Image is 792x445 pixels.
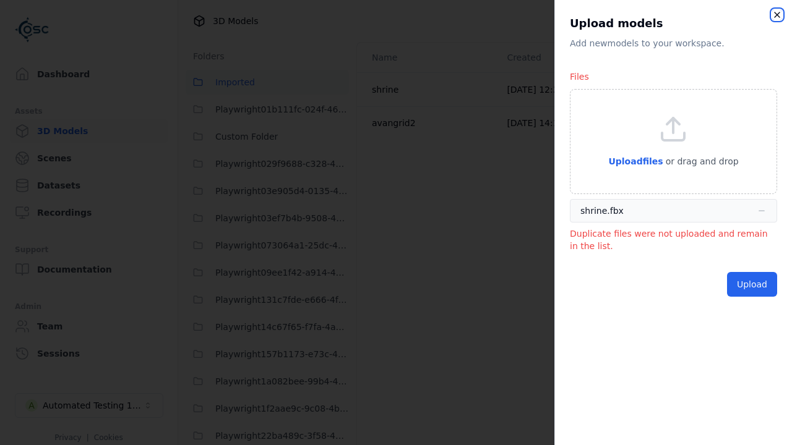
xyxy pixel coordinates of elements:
p: Add new model s to your workspace. [570,37,777,49]
div: shrine.fbx [580,205,624,217]
p: Duplicate files were not uploaded and remain in the list. [570,227,777,252]
button: Upload [727,272,777,297]
label: Files [570,72,589,82]
p: or drag and drop [663,154,739,169]
h2: Upload models [570,15,777,32]
span: Upload files [608,156,663,166]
